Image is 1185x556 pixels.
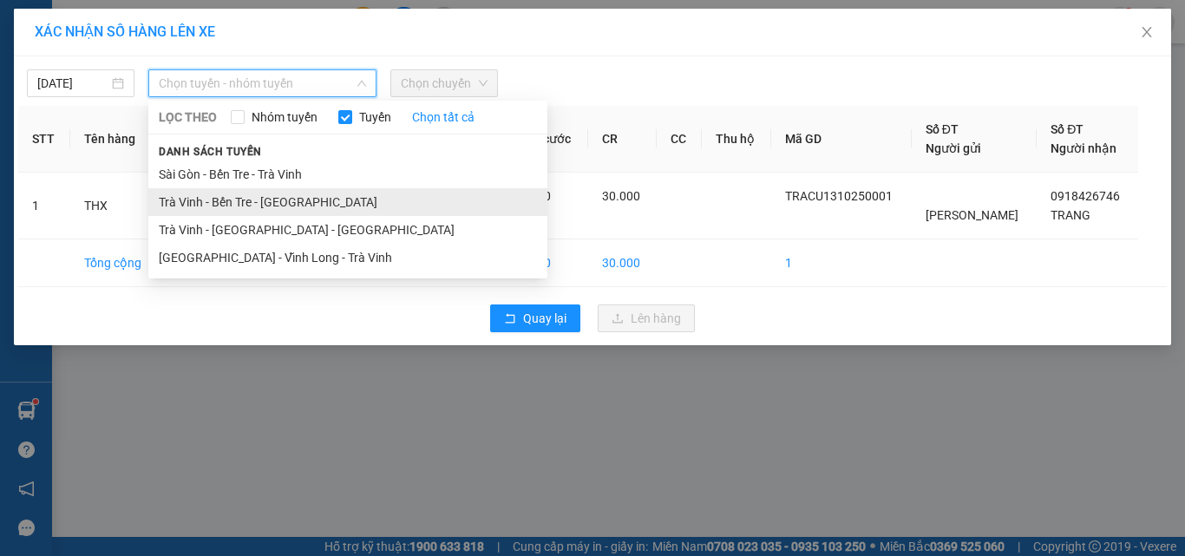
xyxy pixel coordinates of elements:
[1051,208,1090,222] span: TRANG
[159,108,217,127] span: LỌC THEO
[148,244,547,271] li: [GEOGRAPHIC_DATA] - Vĩnh Long - Trà Vinh
[15,16,42,35] span: Gửi:
[401,70,488,96] span: Chọn chuyến
[15,15,154,36] div: Trà Cú
[771,239,912,287] td: 1
[148,188,547,216] li: Trà Vinh - Bến Tre - [GEOGRAPHIC_DATA]
[588,239,657,287] td: 30.000
[37,74,108,93] input: 13/10/2025
[926,141,981,155] span: Người gửi
[159,70,366,96] span: Chọn tuyến - nhóm tuyến
[1051,141,1116,155] span: Người nhận
[602,189,640,203] span: 30.000
[657,106,702,173] th: CC
[504,312,516,326] span: rollback
[18,106,70,173] th: STT
[13,109,156,130] div: 30.000
[166,15,207,33] span: Nhận:
[1123,9,1171,57] button: Close
[785,189,893,203] span: TRACU1310250001
[352,108,398,127] span: Tuyến
[598,304,695,332] button: uploadLên hàng
[771,106,912,173] th: Mã GD
[490,304,580,332] button: rollbackQuay lại
[588,106,657,173] th: CR
[13,111,40,129] span: CR :
[357,78,367,88] span: down
[15,36,154,56] div: [PERSON_NAME]
[148,216,547,244] li: Trà Vinh - [GEOGRAPHIC_DATA] - [GEOGRAPHIC_DATA]
[926,208,1018,222] span: [PERSON_NAME]
[1051,122,1084,136] span: Số ĐT
[148,144,272,160] span: Danh sách tuyến
[702,106,771,173] th: Thu hộ
[1051,189,1120,203] span: 0918426746
[18,173,70,239] td: 1
[70,173,159,239] td: THX
[166,15,342,54] div: [GEOGRAPHIC_DATA]
[412,108,475,127] a: Chọn tất cả
[523,309,566,328] span: Quay lại
[926,122,959,136] span: Số ĐT
[245,108,324,127] span: Nhóm tuyến
[1140,25,1154,39] span: close
[35,23,215,40] span: XÁC NHẬN SỐ HÀNG LÊN XE
[70,106,159,173] th: Tên hàng
[148,160,547,188] li: Sài Gòn - Bến Tre - Trà Vinh
[166,54,342,75] div: TRANG
[70,239,159,287] td: Tổng cộng
[166,75,342,99] div: 0918426746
